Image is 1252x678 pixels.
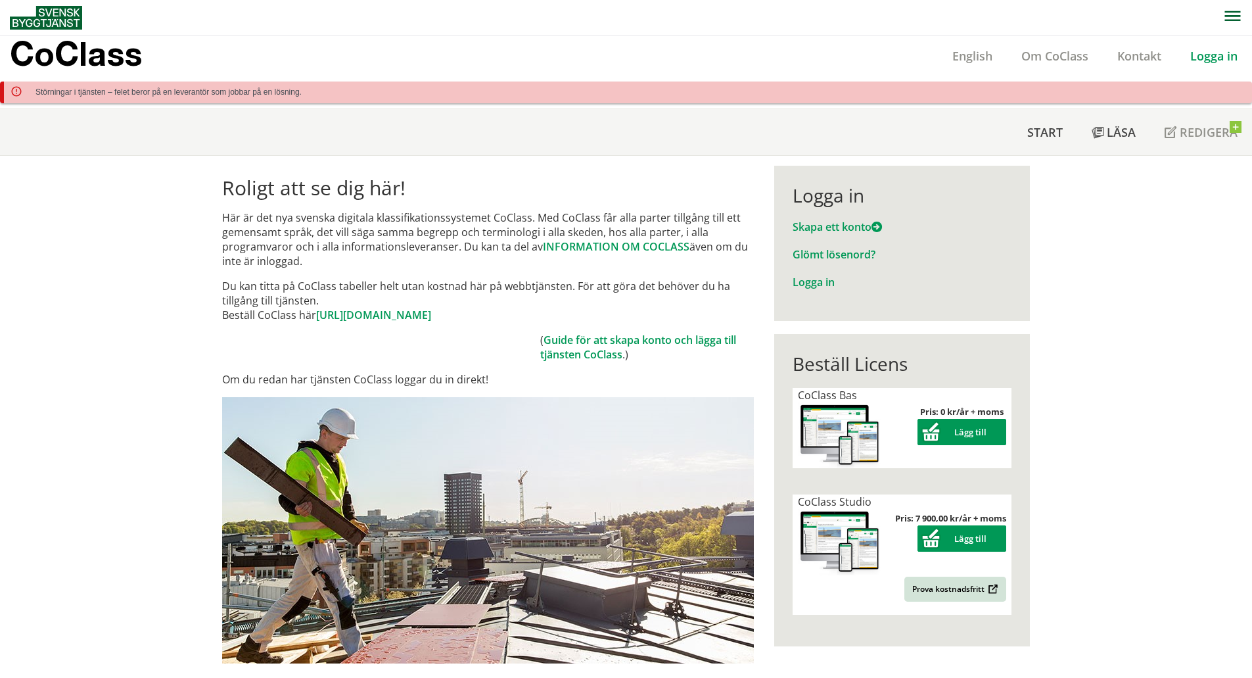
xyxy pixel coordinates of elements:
a: English [938,48,1007,64]
a: Lägg till [917,426,1006,438]
a: Prova kostnadsfritt [904,577,1006,602]
td: ( .) [540,333,754,362]
div: Logga in [793,184,1011,206]
a: INFORMATION OM COCLASS [543,239,689,254]
img: coclass-license.jpg [798,509,882,575]
strong: Pris: 0 kr/år + moms [920,406,1004,418]
img: Svensk Byggtjänst [10,6,82,30]
div: Beställ Licens [793,352,1011,375]
img: login.jpg [222,397,754,664]
span: CoClass Bas [798,388,857,402]
span: Läsa [1107,124,1136,140]
a: CoClass [10,36,170,76]
p: Här är det nya svenska digitala klassifikationssystemet CoClass. Med CoClass får alla parter till... [222,210,754,268]
a: Glömt lösenord? [793,247,875,262]
span: Start [1027,124,1063,140]
button: Lägg till [917,419,1006,445]
button: Lägg till [917,525,1006,552]
a: Logga in [1176,48,1252,64]
span: CoClass Studio [798,495,871,509]
a: Skapa ett konto [793,220,882,234]
p: Du kan titta på CoClass tabeller helt utan kostnad här på webbtjänsten. För att göra det behöver ... [222,279,754,322]
a: Om CoClass [1007,48,1103,64]
a: [URL][DOMAIN_NAME] [316,308,431,322]
img: coclass-license.jpg [798,402,882,469]
img: Outbound.png [986,584,998,594]
p: Om du redan har tjänsten CoClass loggar du in direkt! [222,372,754,387]
a: Guide för att skapa konto och lägga till tjänsten CoClass [540,333,736,362]
p: CoClass [10,46,142,61]
a: Lägg till [917,533,1006,545]
a: Logga in [793,275,835,289]
strong: Pris: 7 900,00 kr/år + moms [895,512,1006,524]
a: Start [1013,109,1077,155]
a: Läsa [1077,109,1150,155]
a: Kontakt [1103,48,1176,64]
h1: Roligt att se dig här! [222,176,754,200]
